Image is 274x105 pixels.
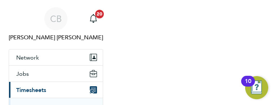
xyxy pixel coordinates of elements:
button: Network [9,49,103,65]
button: Timesheets [9,82,103,98]
div: 10 [245,81,251,91]
span: Jobs [16,70,29,77]
a: CB[PERSON_NAME] [PERSON_NAME] [9,7,103,42]
button: Jobs [9,66,103,82]
span: Timesheets [16,87,46,93]
span: Network [16,54,39,61]
button: Open Resource Center, 10 new notifications [245,76,268,99]
span: Connor Burns [9,33,103,42]
a: 20 [86,7,101,30]
span: CB [50,14,62,23]
span: 20 [95,10,104,18]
